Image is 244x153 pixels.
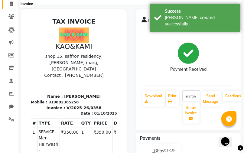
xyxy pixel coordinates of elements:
span: prinali [148,17,160,25]
p: Invoice : V/2025-26/0358 [4,90,90,96]
th: QTY [53,103,65,112]
div: Payment Received [170,67,207,73]
span: Payments [140,135,161,141]
h2: TAX INVOICE [4,2,90,10]
div: Date : [53,95,66,101]
input: enter email [182,90,200,102]
p: shop 15, saffron residency, [PERSON_NAME] marg, [GEOGRAPHIC_DATA] [4,38,90,57]
p: Contact : [PHONE_NUMBER] [4,57,90,63]
button: Send Message [201,91,221,107]
div: Invoice [19,0,34,8]
div: Mobile : [4,84,20,90]
iframe: chat widget [219,129,238,147]
div: Success [165,8,236,15]
small: SERVICE [11,114,31,119]
td: 1 [4,112,10,146]
td: ₹350.00 [65,112,85,146]
div: 919892385258 [21,84,51,90]
td: ₹350.00 [32,112,53,146]
td: ₹0.00 [85,112,113,146]
h3: KAO&KAMI [4,27,90,35]
td: 1 [53,112,65,146]
th: DISCOUNT [85,103,113,112]
th: PRICE [65,103,85,112]
a: Download [142,91,165,107]
button: Email Invoice [183,103,200,124]
div: Bill created successfully. [165,15,236,27]
th: TYPE [10,103,32,112]
th: RATE [32,103,53,112]
div: 01/10/2025 [67,95,90,101]
th: # [4,103,10,112]
span: Men Hairwash - shampoo [11,119,31,145]
a: Print [166,91,179,107]
p: Name : [PERSON_NAME] [4,78,90,84]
